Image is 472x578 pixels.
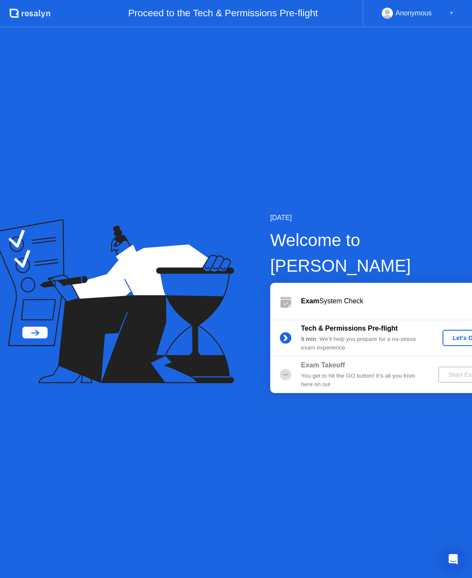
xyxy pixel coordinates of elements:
b: Exam Takeoff [301,361,345,369]
b: 5 min [301,336,316,342]
div: ▼ [449,8,454,19]
div: Open Intercom Messenger [443,549,463,569]
b: Exam [301,297,319,305]
div: : We’ll help you prepare for a no-stress exam experience [301,335,424,352]
div: You get to hit the GO button! It’s all you from here on out [301,372,424,389]
div: Anonymous [395,8,432,19]
b: Tech & Permissions Pre-flight [301,325,398,332]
